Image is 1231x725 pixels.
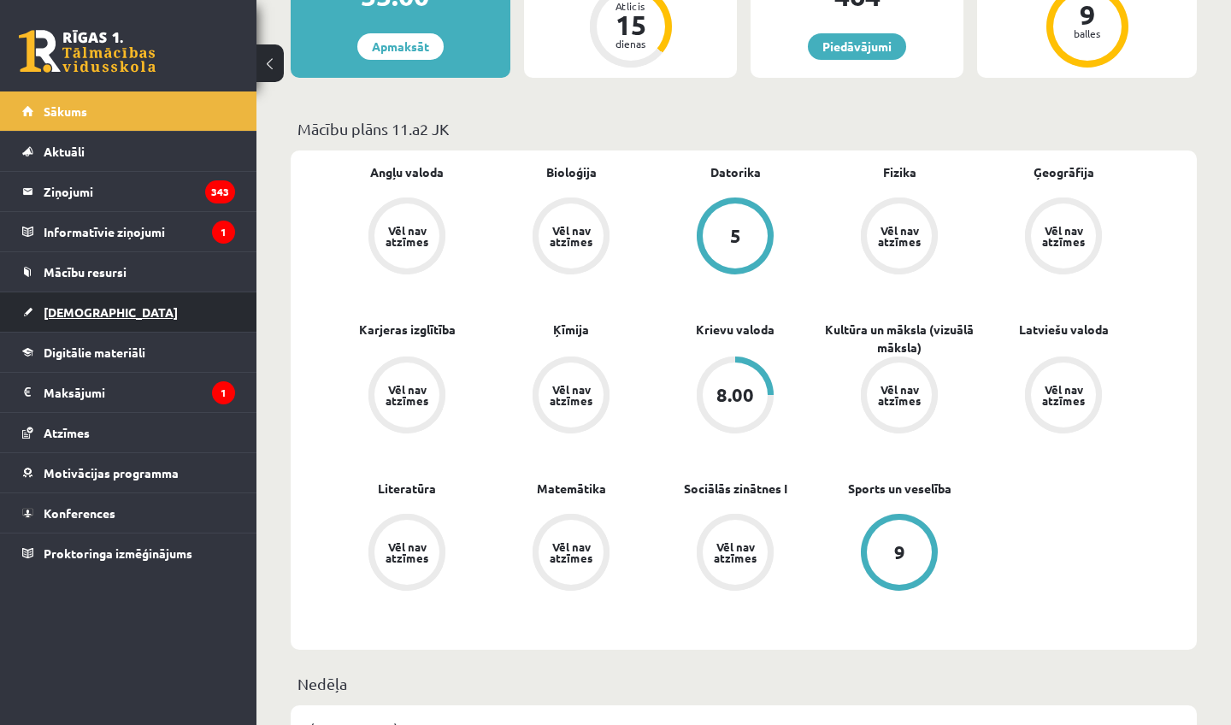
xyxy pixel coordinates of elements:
[22,373,235,412] a: Maksājumi1
[605,11,657,38] div: 15
[684,480,787,498] a: Sociālās zinātnes I
[605,1,657,11] div: Atlicis
[875,384,923,406] div: Vēl nav atzīmes
[22,493,235,533] a: Konferences
[22,91,235,131] a: Sākums
[981,197,1146,278] a: Vēl nav atzīmes
[696,321,775,339] a: Krievu valoda
[653,357,817,437] a: 8.00
[1019,321,1109,339] a: Latviešu valoda
[44,144,85,159] span: Aktuāli
[212,221,235,244] i: 1
[546,163,597,181] a: Bioloģija
[537,480,606,498] a: Matemātika
[817,321,981,357] a: Kultūra un māksla (vizuālā māksla)
[489,357,653,437] a: Vēl nav atzīmes
[553,321,589,339] a: Ķīmija
[297,117,1190,140] p: Mācību plāns 11.a2 JK
[730,227,741,245] div: 5
[383,384,431,406] div: Vēl nav atzīmes
[981,357,1146,437] a: Vēl nav atzīmes
[44,345,145,360] span: Digitālie materiāli
[44,545,192,561] span: Proktoringa izmēģinājums
[653,514,817,594] a: Vēl nav atzīmes
[817,197,981,278] a: Vēl nav atzīmes
[212,381,235,404] i: 1
[883,163,916,181] a: Fizika
[44,172,235,211] legend: Ziņojumi
[1040,225,1087,247] div: Vēl nav atzīmes
[711,541,759,563] div: Vēl nav atzīmes
[1040,384,1087,406] div: Vēl nav atzīmes
[383,541,431,563] div: Vēl nav atzīmes
[378,480,436,498] a: Literatūra
[44,264,127,280] span: Mācību resursi
[370,163,444,181] a: Angļu valoda
[44,425,90,440] span: Atzīmes
[325,514,489,594] a: Vēl nav atzīmes
[848,480,951,498] a: Sports un veselība
[205,180,235,203] i: 343
[808,33,906,60] a: Piedāvājumi
[1062,28,1113,38] div: balles
[894,543,905,562] div: 9
[359,321,456,339] a: Karjeras izglītība
[44,465,179,480] span: Motivācijas programma
[817,514,981,594] a: 9
[22,413,235,452] a: Atzīmes
[605,38,657,49] div: dienas
[383,225,431,247] div: Vēl nav atzīmes
[325,197,489,278] a: Vēl nav atzīmes
[817,357,981,437] a: Vēl nav atzīmes
[44,505,115,521] span: Konferences
[22,533,235,573] a: Proktoringa izmēģinājums
[22,292,235,332] a: [DEMOGRAPHIC_DATA]
[1034,163,1094,181] a: Ģeogrāfija
[875,225,923,247] div: Vēl nav atzīmes
[547,225,595,247] div: Vēl nav atzīmes
[44,373,235,412] legend: Maksājumi
[547,541,595,563] div: Vēl nav atzīmes
[22,453,235,492] a: Motivācijas programma
[297,672,1190,695] p: Nedēļa
[489,197,653,278] a: Vēl nav atzīmes
[22,172,235,211] a: Ziņojumi343
[325,357,489,437] a: Vēl nav atzīmes
[22,132,235,171] a: Aktuāli
[547,384,595,406] div: Vēl nav atzīmes
[44,103,87,119] span: Sākums
[710,163,761,181] a: Datorika
[716,386,754,404] div: 8.00
[44,212,235,251] legend: Informatīvie ziņojumi
[357,33,444,60] a: Apmaksāt
[22,212,235,251] a: Informatīvie ziņojumi1
[22,333,235,372] a: Digitālie materiāli
[22,252,235,292] a: Mācību resursi
[1062,1,1113,28] div: 9
[653,197,817,278] a: 5
[19,30,156,73] a: Rīgas 1. Tālmācības vidusskola
[44,304,178,320] span: [DEMOGRAPHIC_DATA]
[489,514,653,594] a: Vēl nav atzīmes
